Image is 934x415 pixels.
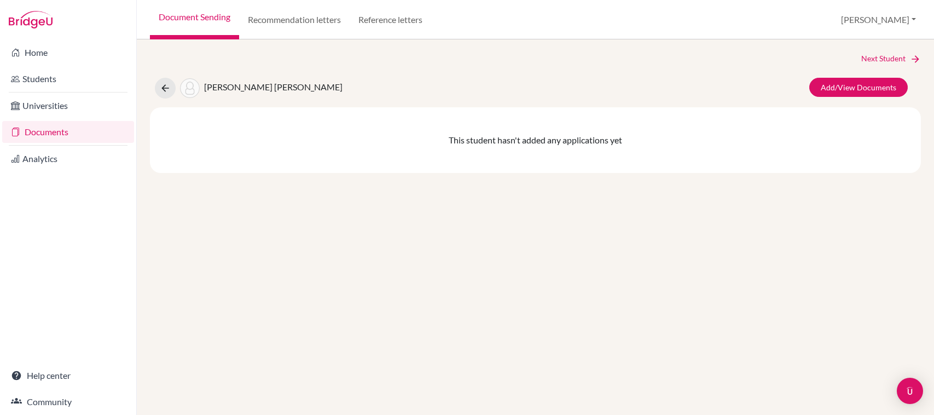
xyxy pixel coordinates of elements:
a: Documents [2,121,134,143]
span: [PERSON_NAME] [PERSON_NAME] [204,82,343,92]
a: Add/View Documents [809,78,908,97]
a: Universities [2,95,134,117]
div: Open Intercom Messenger [897,378,923,404]
a: Students [2,68,134,90]
a: Community [2,391,134,413]
img: Bridge-U [9,11,53,28]
a: Analytics [2,148,134,170]
a: Help center [2,365,134,387]
a: Home [2,42,134,64]
div: This student hasn't added any applications yet [150,107,921,173]
a: Next Student [861,53,921,65]
button: [PERSON_NAME] [836,9,921,30]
